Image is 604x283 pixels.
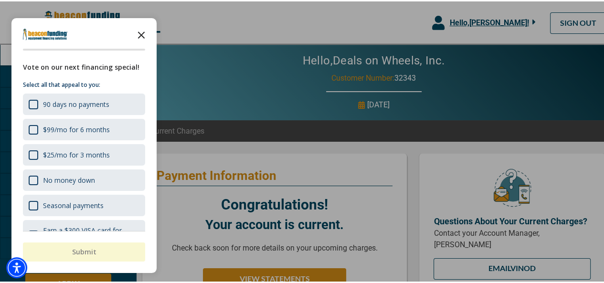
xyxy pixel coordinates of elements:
[43,98,109,107] div: 90 days no payments
[43,199,104,209] div: Seasonal payments
[11,17,157,272] div: Survey
[23,27,68,39] img: Company logo
[23,241,145,260] button: Submit
[132,23,151,42] button: Close the survey
[23,143,145,164] div: $25/mo for 3 months
[43,174,95,183] div: No money down
[43,124,110,133] div: $99/mo for 6 months
[43,224,139,242] div: Earn a $300 VISA card for financing
[23,168,145,189] div: No money down
[23,61,145,71] div: Vote on our next financing special!
[23,193,145,215] div: Seasonal payments
[23,117,145,139] div: $99/mo for 6 months
[6,256,27,277] div: Accessibility Menu
[23,79,145,88] p: Select all that appeal to you:
[23,219,145,248] div: Earn a $300 VISA card for financing
[23,92,145,114] div: 90 days no payments
[43,149,110,158] div: $25/mo for 3 months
